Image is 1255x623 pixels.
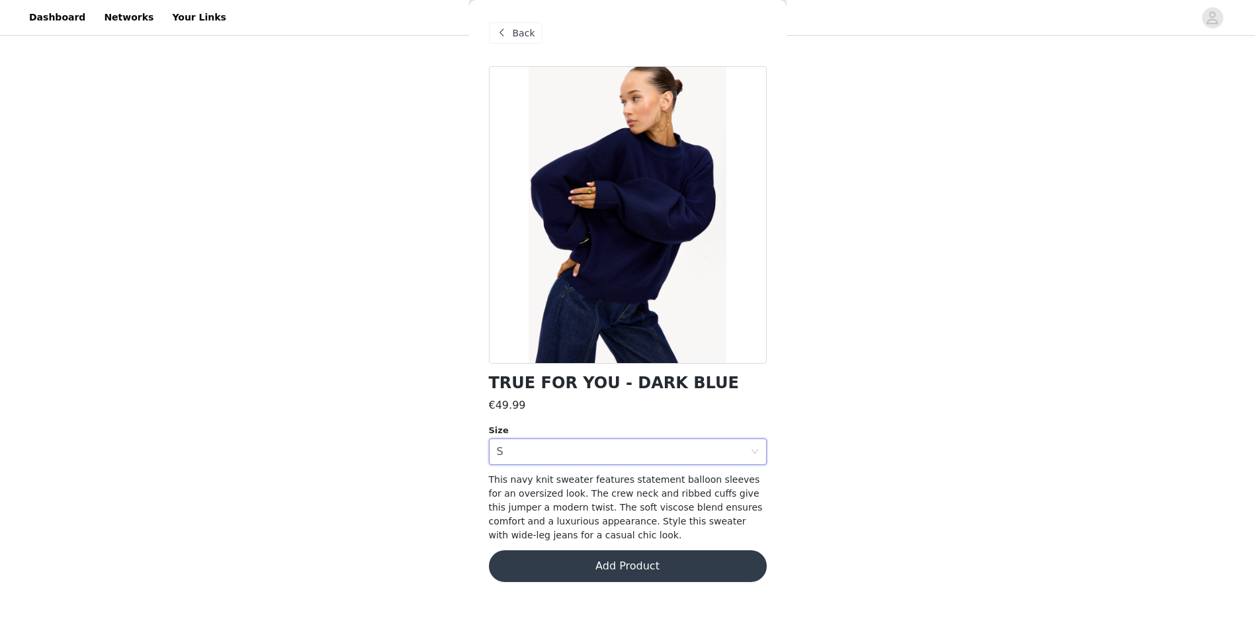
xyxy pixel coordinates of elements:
a: Your Links [164,3,234,32]
button: Add Product [489,550,767,582]
a: Networks [96,3,161,32]
div: avatar [1206,7,1219,28]
span: This navy knit sweater features statement balloon sleeves for an oversized look. The crew neck an... [489,474,763,540]
div: S [497,439,503,464]
div: Size [489,424,767,437]
h1: TRUE FOR YOU - DARK BLUE [489,374,739,392]
span: Back [513,26,535,40]
h3: €49.99 [489,397,526,413]
a: Dashboard [21,3,93,32]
